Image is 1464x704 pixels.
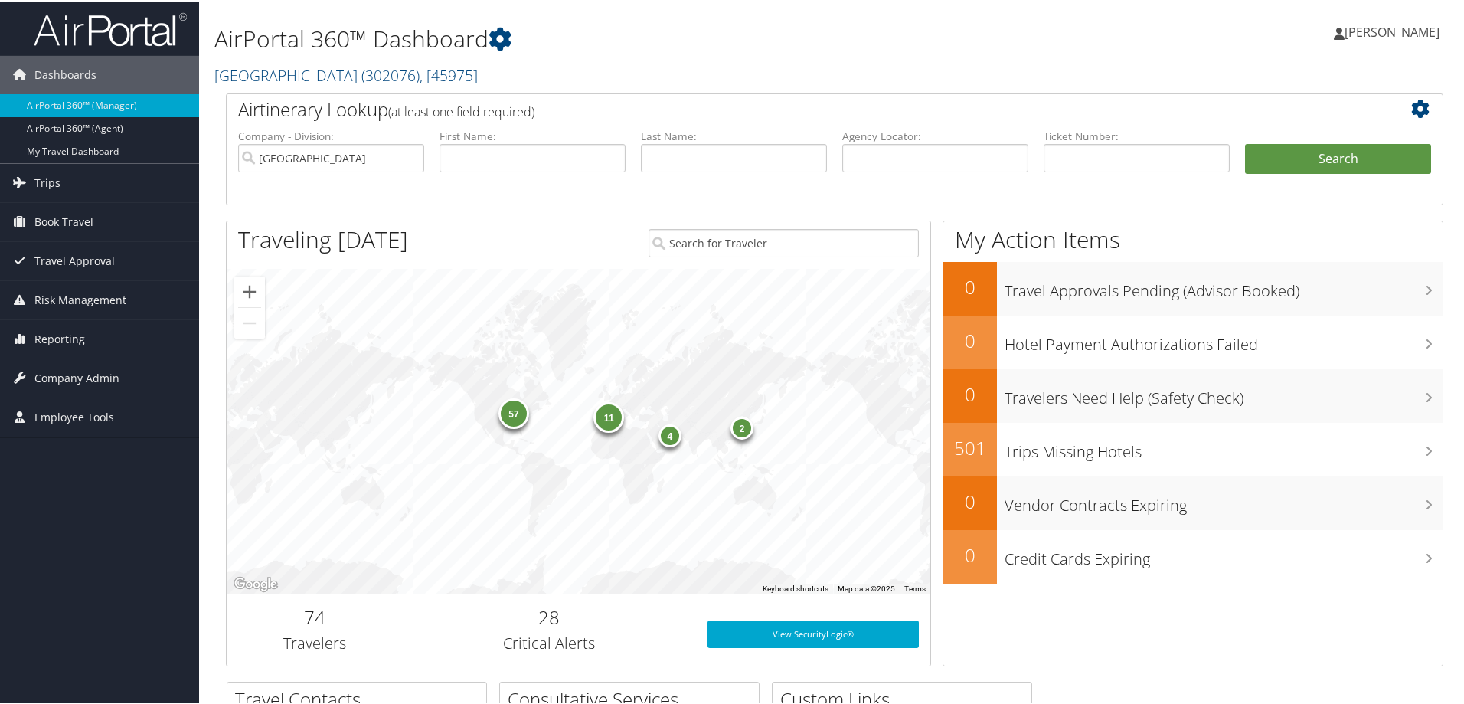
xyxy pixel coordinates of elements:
[943,541,997,567] h2: 0
[414,603,685,629] h2: 28
[943,529,1443,582] a: 0Credit Cards Expiring
[34,358,119,396] span: Company Admin
[593,400,624,431] div: 11
[641,127,827,142] label: Last Name:
[238,127,424,142] label: Company - Division:
[34,319,85,357] span: Reporting
[34,162,60,201] span: Trips
[234,275,265,306] button: Zoom in
[904,583,926,591] a: Terms (opens in new tab)
[763,582,828,593] button: Keyboard shortcuts
[943,421,1443,475] a: 501Trips Missing Hotels
[943,326,997,352] h2: 0
[34,280,126,318] span: Risk Management
[34,201,93,240] span: Book Travel
[440,127,626,142] label: First Name:
[34,10,187,46] img: airportal-logo.png
[214,64,478,84] a: [GEOGRAPHIC_DATA]
[34,54,96,93] span: Dashboards
[1005,325,1443,354] h3: Hotel Payment Authorizations Failed
[707,619,919,647] a: View SecurityLogic®
[943,487,997,513] h2: 0
[34,397,114,435] span: Employee Tools
[943,475,1443,529] a: 0Vendor Contracts Expiring
[1005,271,1443,300] h3: Travel Approvals Pending (Advisor Booked)
[414,631,685,653] h3: Critical Alerts
[238,95,1330,121] h2: Airtinerary Lookup
[658,423,681,446] div: 4
[943,380,997,406] h2: 0
[361,64,420,84] span: ( 302076 )
[943,314,1443,368] a: 0Hotel Payment Authorizations Failed
[1005,486,1443,515] h3: Vendor Contracts Expiring
[1334,8,1455,54] a: [PERSON_NAME]
[943,222,1443,254] h1: My Action Items
[420,64,478,84] span: , [ 45975 ]
[1044,127,1230,142] label: Ticket Number:
[238,603,391,629] h2: 74
[1005,539,1443,568] h3: Credit Cards Expiring
[234,306,265,337] button: Zoom out
[943,260,1443,314] a: 0Travel Approvals Pending (Advisor Booked)
[1005,378,1443,408] h3: Travelers Need Help (Safety Check)
[1345,22,1439,39] span: [PERSON_NAME]
[730,415,753,438] div: 2
[1245,142,1431,173] button: Search
[1005,432,1443,461] h3: Trips Missing Hotels
[230,573,281,593] img: Google
[943,273,997,299] h2: 0
[498,397,529,427] div: 57
[943,434,997,460] h2: 501
[388,102,534,119] span: (at least one field required)
[230,573,281,593] a: Open this area in Google Maps (opens a new window)
[943,368,1443,421] a: 0Travelers Need Help (Safety Check)
[214,21,1041,54] h1: AirPortal 360™ Dashboard
[238,222,408,254] h1: Traveling [DATE]
[842,127,1028,142] label: Agency Locator:
[649,228,919,256] input: Search for Traveler
[238,631,391,653] h3: Travelers
[34,241,115,279] span: Travel Approval
[838,583,895,591] span: Map data ©2025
